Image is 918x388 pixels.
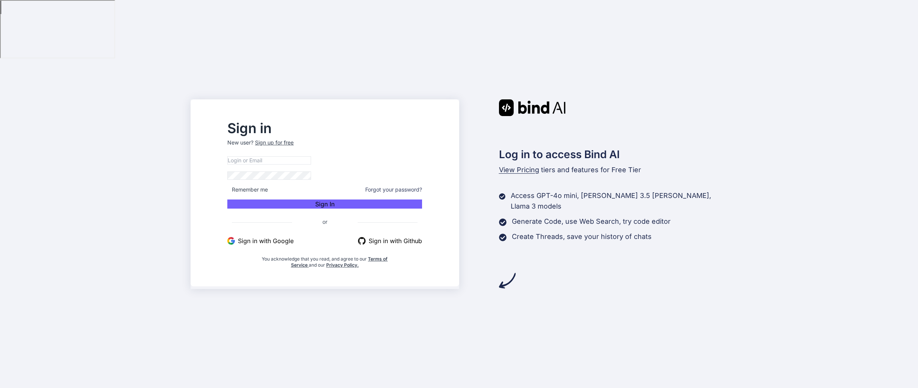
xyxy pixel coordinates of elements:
img: Bind AI logo [499,99,566,116]
p: Create Threads, save your history of chats [512,231,652,242]
h2: Sign in [227,122,422,134]
a: Terms of Service [291,256,388,268]
span: Remember me [227,186,268,193]
p: Access GPT-4o mini, [PERSON_NAME] 3.5 [PERSON_NAME], Llama 3 models [511,190,727,212]
p: Generate Code, use Web Search, try code editor [512,216,671,227]
h2: Log in to access Bind AI [499,146,728,162]
input: Login or Email [227,156,311,165]
span: or [292,212,358,231]
button: Sign in with Github [358,236,422,245]
span: Forgot your password? [365,186,422,193]
a: Privacy Policy. [326,262,359,268]
img: google [227,237,235,245]
div: You acknowledge that you read, and agree to our and our [260,251,390,268]
img: arrow [499,272,516,289]
button: Sign In [227,199,422,209]
div: Sign up for free [255,139,294,146]
img: github [358,237,366,245]
p: tiers and features for Free Tier [499,165,728,175]
button: Sign in with Google [227,236,294,245]
span: View Pricing [499,166,539,174]
p: New user? [227,139,422,156]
